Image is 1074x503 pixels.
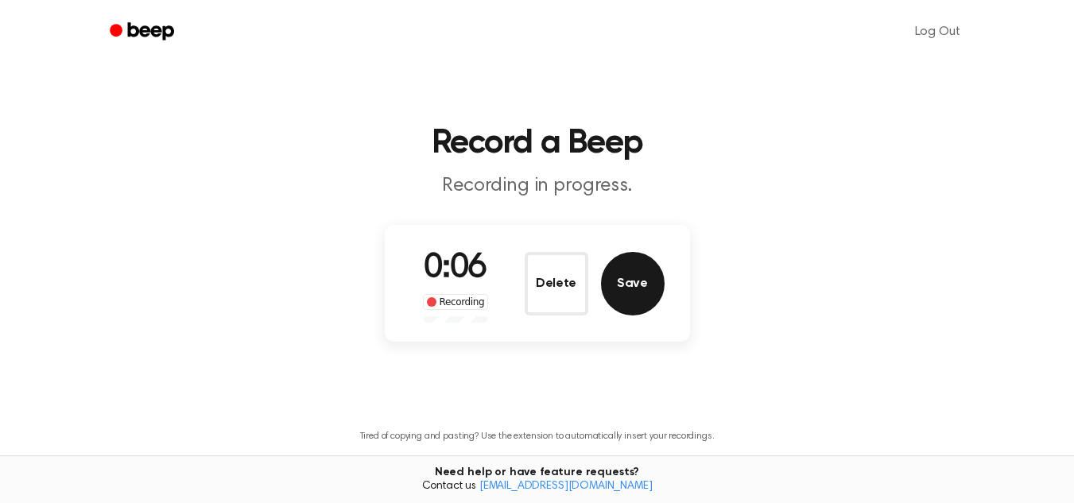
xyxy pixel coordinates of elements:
span: Contact us [10,480,1064,494]
span: 0:06 [424,252,487,285]
p: Recording in progress. [232,173,843,199]
div: Recording [423,294,489,310]
button: Delete Audio Record [525,252,588,315]
a: Log Out [899,13,976,51]
a: Beep [99,17,188,48]
button: Save Audio Record [601,252,665,315]
h1: Record a Beep [130,127,944,161]
a: [EMAIL_ADDRESS][DOMAIN_NAME] [479,481,653,492]
p: Tired of copying and pasting? Use the extension to automatically insert your recordings. [360,431,715,443]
